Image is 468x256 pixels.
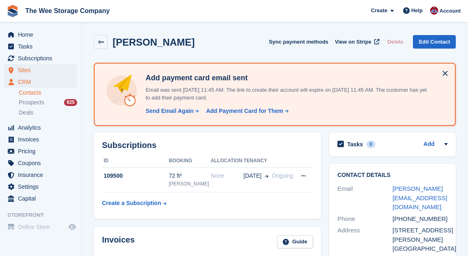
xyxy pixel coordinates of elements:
[104,73,139,108] img: add-payment-card-4dbda4983b697a7845d177d07a5d71e8a16f1ec00487972de202a45f1e8132f5.svg
[102,141,313,150] h2: Subscriptions
[102,196,166,211] a: Create a Subscription
[272,172,293,179] span: Ongoing
[7,211,81,219] span: Storefront
[4,64,77,76] a: menu
[335,38,371,46] span: View on Stripe
[244,172,262,180] span: [DATE]
[337,172,448,179] h2: Contact Details
[18,76,67,88] span: CRM
[19,99,44,106] span: Prospects
[142,73,428,83] h4: Add payment card email sent
[18,157,67,169] span: Coupons
[384,35,406,49] button: Delete
[424,140,435,149] a: Add
[430,7,438,15] img: Scott Ritchie
[439,7,461,15] span: Account
[67,222,77,232] a: Preview store
[393,244,448,254] div: [GEOGRAPHIC_DATA]
[102,199,161,207] div: Create a Subscription
[411,7,423,15] span: Help
[244,154,295,168] th: Tenancy
[337,184,393,212] div: Email
[393,235,448,245] div: [PERSON_NAME]
[7,5,19,17] img: stora-icon-8386f47178a22dfd0bd8f6a31ec36ba5ce8667c1dd55bd0f319d3a0aa187defe.svg
[22,4,113,18] a: The Wee Storage Company
[277,235,313,249] a: Guide
[18,181,67,192] span: Settings
[211,172,244,180] div: None
[18,221,67,233] span: Online Store
[18,29,67,40] span: Home
[4,221,77,233] a: menu
[18,169,67,181] span: Insurance
[18,41,67,52] span: Tasks
[142,86,428,102] p: Email was sent [DATE] 11:45 AM. The link to create their account will expire on [DATE] 11:45 AM. ...
[4,134,77,145] a: menu
[19,89,77,97] a: Contacts
[18,64,67,76] span: Sites
[4,76,77,88] a: menu
[64,99,77,106] div: 925
[4,122,77,133] a: menu
[4,181,77,192] a: menu
[102,154,169,168] th: ID
[4,193,77,204] a: menu
[146,107,194,115] div: Send Email Again
[337,214,393,224] div: Phone
[18,193,67,204] span: Capital
[393,226,448,235] div: [STREET_ADDRESS]
[347,141,363,148] h2: Tasks
[332,35,381,49] a: View on Stripe
[18,122,67,133] span: Analytics
[18,53,67,64] span: Subscriptions
[102,172,169,180] div: 109500
[169,172,211,180] div: 72 ft²
[393,185,447,210] a: [PERSON_NAME][EMAIL_ADDRESS][DOMAIN_NAME]
[269,35,328,49] button: Sync payment methods
[19,98,77,107] a: Prospects 925
[393,214,448,224] div: [PHONE_NUMBER]
[113,37,195,48] h2: [PERSON_NAME]
[371,7,387,15] span: Create
[4,169,77,181] a: menu
[4,157,77,169] a: menu
[206,107,283,115] div: Add Payment Card for Them
[18,134,67,145] span: Invoices
[4,53,77,64] a: menu
[366,141,376,148] div: 0
[19,108,77,117] a: Deals
[18,146,67,157] span: Pricing
[203,107,289,115] a: Add Payment Card for Them
[169,180,211,188] div: [PERSON_NAME]
[102,235,135,249] h2: Invoices
[19,109,33,117] span: Deals
[169,154,211,168] th: Booking
[211,154,244,168] th: Allocation
[4,146,77,157] a: menu
[4,29,77,40] a: menu
[413,35,456,49] a: Edit Contact
[4,41,77,52] a: menu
